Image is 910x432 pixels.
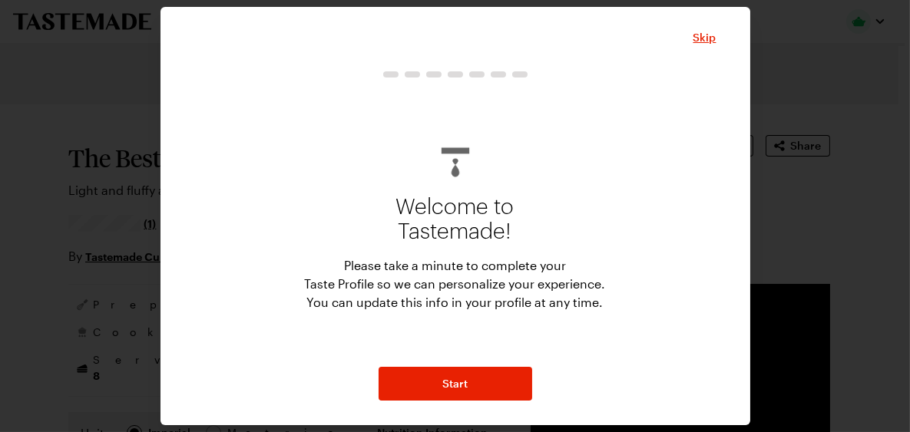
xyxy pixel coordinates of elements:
span: Start [442,376,468,391]
button: NextStepButton [379,367,532,401]
span: Skip [693,30,716,45]
p: Welcome to Tastemade! [396,195,515,244]
p: Please take a minute to complete your Taste Profile so we can personalize your experience. You ca... [305,256,606,312]
button: Close [693,30,716,45]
